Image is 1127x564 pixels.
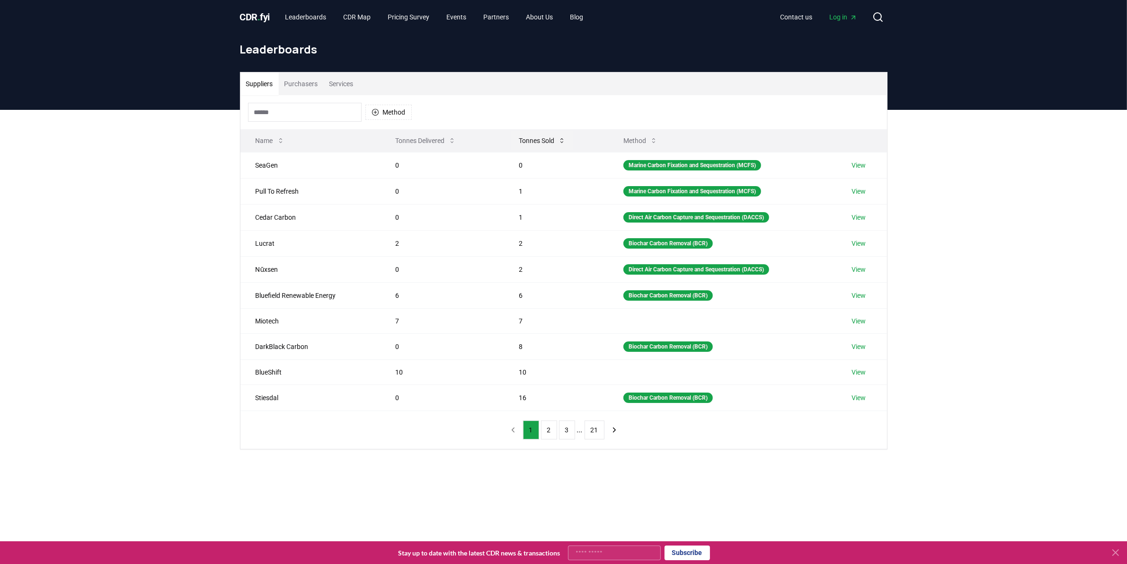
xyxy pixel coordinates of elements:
a: View [852,342,866,351]
span: . [257,11,260,23]
td: 0 [380,178,503,204]
td: 7 [380,308,503,333]
a: Partners [476,9,516,26]
td: 2 [504,256,608,282]
button: Tonnes Sold [511,131,573,150]
td: Stiesdal [240,385,381,411]
span: CDR fyi [240,11,270,23]
a: Events [439,9,474,26]
button: Purchasers [279,72,324,95]
a: Log in [822,9,865,26]
td: Miotech [240,308,381,333]
td: 1 [504,178,608,204]
button: 1 [523,421,539,439]
button: Tonnes Delivered [388,131,463,150]
td: 6 [504,282,608,308]
td: SeaGen [240,152,381,178]
td: Bluefield Renewable Energy [240,282,381,308]
td: Nūxsen [240,256,381,282]
div: Biochar Carbon Removal (BCR) [623,393,713,403]
a: Contact us [773,9,820,26]
td: 1 [504,204,608,230]
td: BlueShift [240,359,381,385]
a: Blog [562,9,591,26]
td: 0 [380,333,503,359]
button: 3 [559,421,575,439]
a: View [852,393,866,403]
td: DarkBlack Carbon [240,333,381,359]
td: 0 [380,204,503,230]
td: 2 [380,230,503,256]
td: 2 [504,230,608,256]
td: 0 [380,152,503,178]
span: Log in [830,12,857,22]
td: 10 [504,359,608,385]
button: Services [324,72,359,95]
button: Suppliers [240,72,279,95]
h1: Leaderboards [240,42,887,57]
nav: Main [773,9,865,26]
div: Biochar Carbon Removal (BCR) [623,238,713,249]
div: Marine Carbon Fixation and Sequestration (MCFS) [623,160,761,170]
button: 2 [541,421,557,439]
a: View [852,239,866,248]
td: 0 [380,385,503,411]
td: Cedar Carbon [240,204,381,230]
a: View [852,291,866,300]
a: View [852,161,866,170]
a: View [852,265,866,274]
a: View [852,316,866,326]
div: Direct Air Carbon Capture and Sequestration (DACCS) [623,212,769,223]
div: Marine Carbon Fixation and Sequestration (MCFS) [623,186,761,197]
div: Direct Air Carbon Capture and Sequestration (DACCS) [623,264,769,275]
td: 10 [380,359,503,385]
td: 6 [380,282,503,308]
div: Biochar Carbon Removal (BCR) [623,290,713,301]
a: Leaderboards [277,9,334,26]
a: View [852,213,866,222]
td: 7 [504,308,608,333]
td: 16 [504,385,608,411]
button: Method [365,105,412,120]
button: Method [616,131,665,150]
nav: Main [277,9,591,26]
a: View [852,367,866,377]
td: 8 [504,333,608,359]
td: Lucrat [240,230,381,256]
button: 21 [585,421,604,439]
button: Name [248,131,292,150]
td: Pull To Refresh [240,178,381,204]
td: 0 [504,152,608,178]
button: next page [606,421,622,439]
a: About Us [518,9,560,26]
a: CDR.fyi [240,10,270,24]
a: View [852,187,866,196]
li: ... [577,424,583,436]
td: 0 [380,256,503,282]
div: Biochar Carbon Removal (BCR) [623,341,713,352]
a: Pricing Survey [380,9,437,26]
a: CDR Map [336,9,378,26]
